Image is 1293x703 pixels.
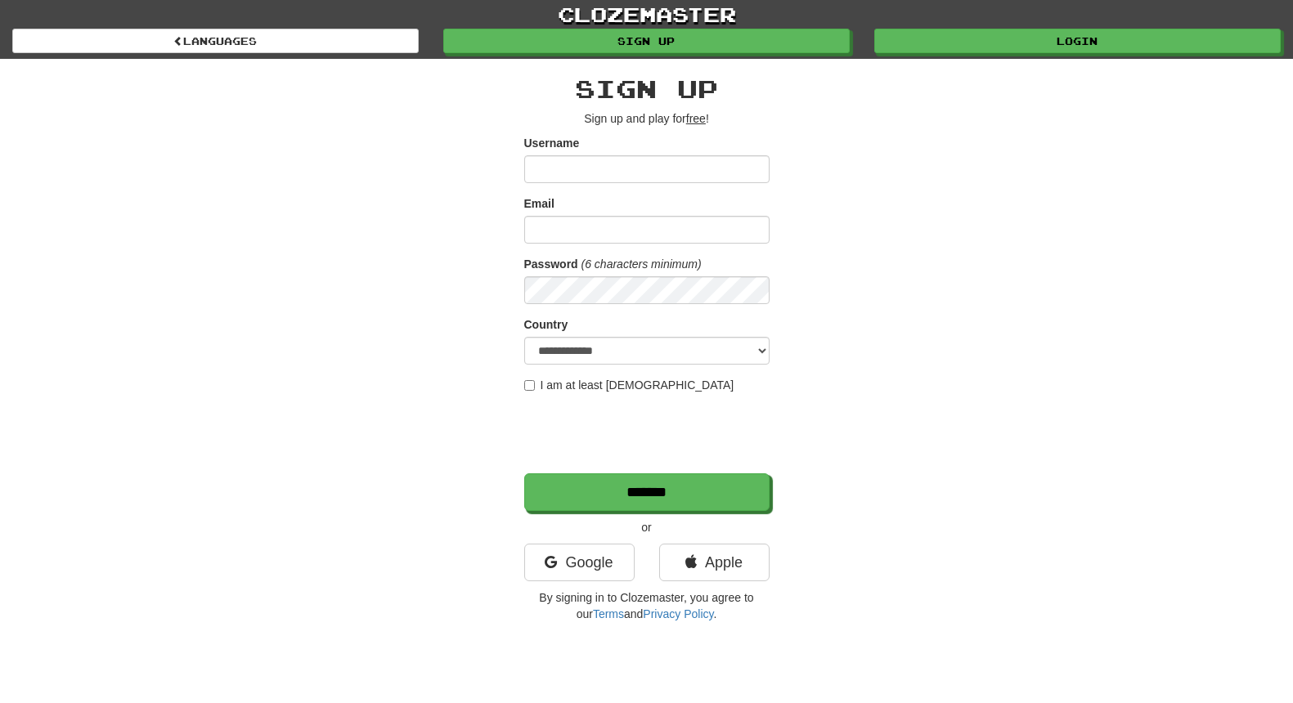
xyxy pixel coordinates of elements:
[524,316,568,333] label: Country
[643,607,713,620] a: Privacy Policy
[524,110,770,127] p: Sign up and play for !
[524,75,770,102] h2: Sign up
[524,256,578,272] label: Password
[874,29,1281,53] a: Login
[524,377,734,393] label: I am at least [DEMOGRAPHIC_DATA]
[524,401,773,465] iframe: reCAPTCHA
[659,544,770,581] a: Apple
[524,544,635,581] a: Google
[524,135,580,151] label: Username
[524,380,535,391] input: I am at least [DEMOGRAPHIC_DATA]
[524,195,554,212] label: Email
[524,519,770,535] p: or
[12,29,419,53] a: Languages
[524,589,770,622] p: By signing in to Clozemaster, you agree to our and .
[593,607,624,620] a: Terms
[581,257,702,271] em: (6 characters minimum)
[686,112,706,125] u: free
[443,29,850,53] a: Sign up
